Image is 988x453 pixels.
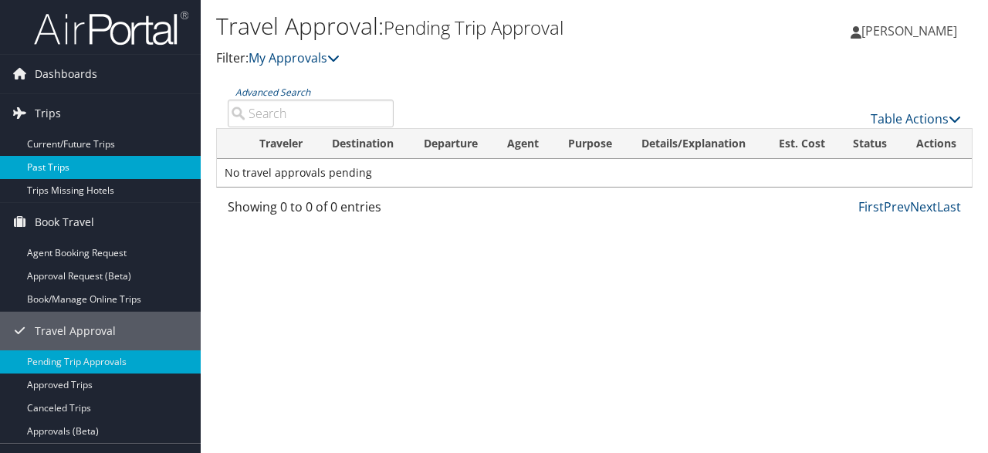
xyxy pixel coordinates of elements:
[839,129,902,159] th: Status: activate to sort column ascending
[554,129,628,159] th: Purpose
[858,198,884,215] a: First
[318,129,410,159] th: Destination: activate to sort column ascending
[217,159,972,187] td: No travel approvals pending
[228,100,394,127] input: Advanced Search
[410,129,494,159] th: Departure: activate to sort column ascending
[216,49,720,69] p: Filter:
[216,10,720,42] h1: Travel Approval:
[384,15,563,40] small: Pending Trip Approval
[884,198,910,215] a: Prev
[35,94,61,133] span: Trips
[871,110,961,127] a: Table Actions
[763,129,839,159] th: Est. Cost: activate to sort column ascending
[35,55,97,93] span: Dashboards
[235,86,310,99] a: Advanced Search
[228,198,394,224] div: Showing 0 to 0 of 0 entries
[493,129,554,159] th: Agent
[35,312,116,350] span: Travel Approval
[249,49,340,66] a: My Approvals
[861,22,957,39] span: [PERSON_NAME]
[628,129,763,159] th: Details/Explanation
[34,10,188,46] img: airportal-logo.png
[902,129,972,159] th: Actions
[35,203,94,242] span: Book Travel
[245,129,318,159] th: Traveler: activate to sort column ascending
[937,198,961,215] a: Last
[910,198,937,215] a: Next
[851,8,973,54] a: [PERSON_NAME]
